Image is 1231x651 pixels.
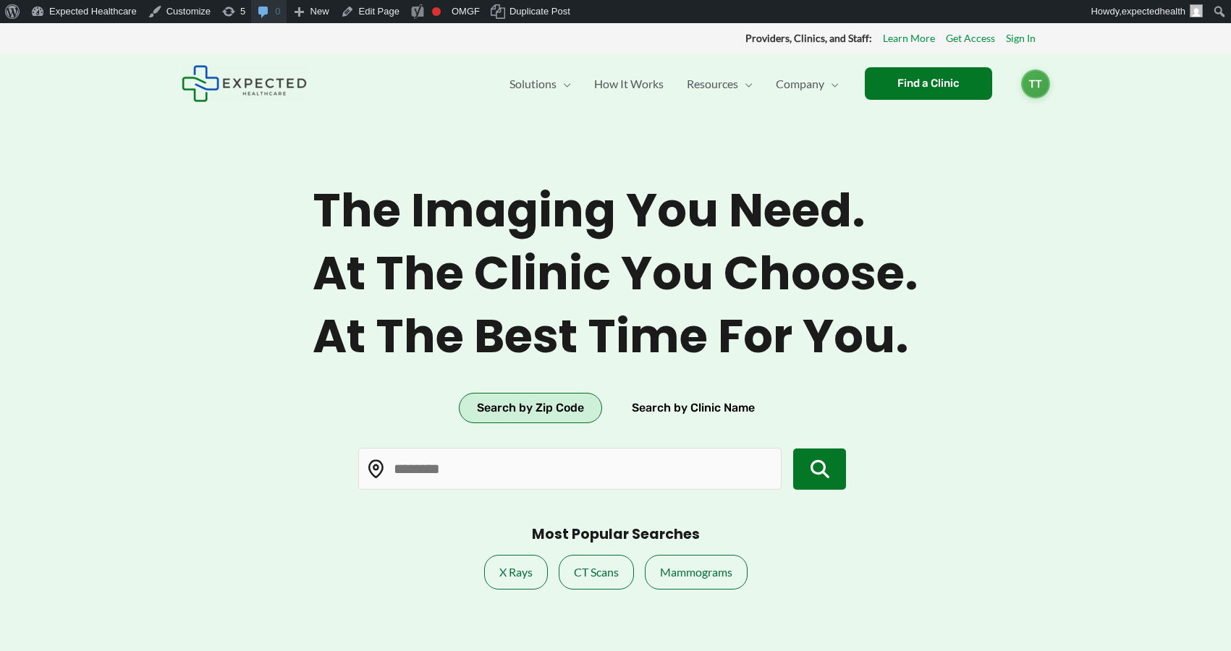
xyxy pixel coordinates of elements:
button: Search by Clinic Name [614,393,773,423]
span: The imaging you need. [313,183,918,239]
span: Menu Toggle [824,59,839,109]
span: Resources [687,59,738,109]
button: Search by Zip Code [459,393,602,423]
h3: Most Popular Searches [532,526,700,544]
nav: Primary Site Navigation [498,59,850,109]
span: At the clinic you choose. [313,246,918,302]
span: Menu Toggle [557,59,571,109]
img: Expected Healthcare Logo - side, dark font, small [182,65,307,102]
span: At the best time for you. [313,309,918,365]
span: Menu Toggle [738,59,753,109]
a: TT [1021,69,1050,98]
a: SolutionsMenu Toggle [498,59,583,109]
a: Get Access [946,29,995,48]
a: Learn More [883,29,935,48]
a: CT Scans [559,555,634,590]
a: ResourcesMenu Toggle [675,59,764,109]
strong: Providers, Clinics, and Staff: [745,32,872,44]
a: Mammograms [645,555,748,590]
div: Focus keyphrase not set [432,7,441,16]
span: Company [776,59,824,109]
a: CompanyMenu Toggle [764,59,850,109]
span: expectedhealth [1122,6,1185,17]
a: How It Works [583,59,675,109]
span: How It Works [594,59,664,109]
a: Sign In [1006,29,1036,48]
a: Find a Clinic [865,67,992,100]
a: X Rays [484,555,548,590]
span: Solutions [509,59,557,109]
img: Location pin [367,460,386,479]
